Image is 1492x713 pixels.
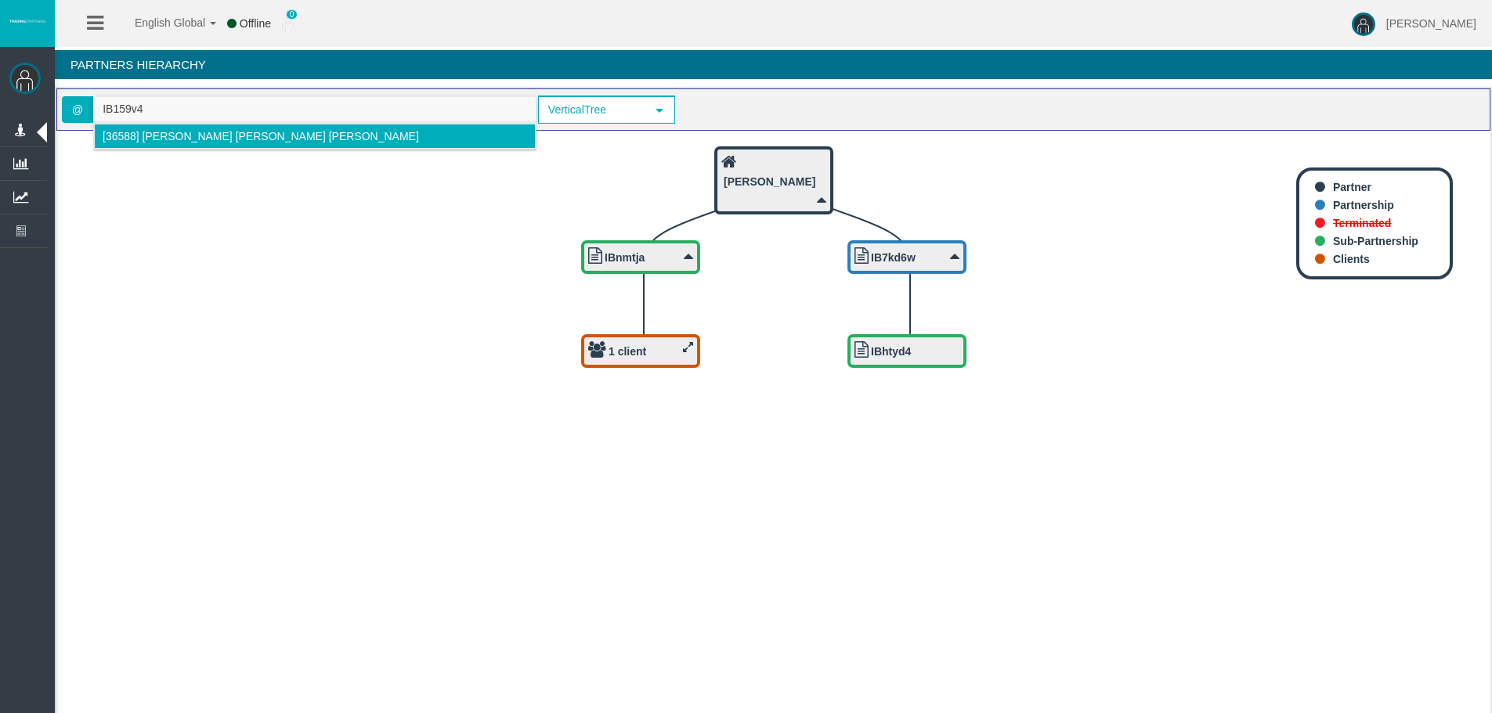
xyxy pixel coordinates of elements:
b: Terminated [1333,217,1391,229]
b: Clients [1333,253,1370,265]
b: [PERSON_NAME] [724,175,815,188]
span: Offline [240,17,271,30]
input: Search partner... [94,97,536,121]
b: 1 client [609,345,646,358]
b: IBnmtja [605,251,645,264]
img: user-image [1352,13,1375,36]
span: @ [62,96,93,123]
b: IB7kd6w [871,251,916,264]
span: VerticalTree [540,98,646,122]
b: IBhtyd4 [871,345,911,358]
span: English Global [114,16,205,29]
h4: Partners Hierarchy [55,50,1492,79]
span: [36588] [PERSON_NAME] [PERSON_NAME] [PERSON_NAME] [103,130,419,142]
b: Sub-Partnership [1333,235,1418,247]
img: logo.svg [8,18,47,24]
b: Partner [1333,181,1371,193]
span: [PERSON_NAME] [1386,17,1476,30]
img: user_small.png [282,16,294,32]
span: 0 [286,9,298,20]
span: select [653,104,666,117]
b: Partnership [1333,199,1394,211]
